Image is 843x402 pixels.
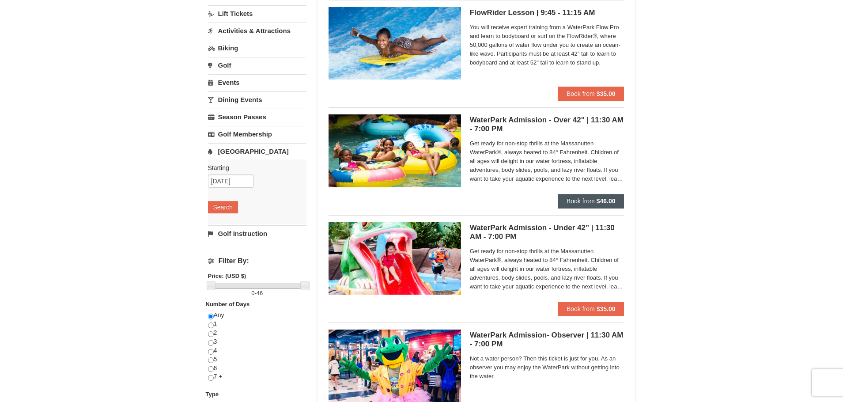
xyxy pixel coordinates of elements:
[208,74,306,91] a: Events
[208,201,238,213] button: Search
[329,7,461,80] img: 6619917-216-363963c7.jpg
[470,8,624,17] h5: FlowRider Lesson | 9:45 - 11:15 AM
[329,330,461,402] img: 6619917-1587-675fdf84.jpg
[208,143,306,159] a: [GEOGRAPHIC_DATA]
[470,224,624,241] h5: WaterPark Admission - Under 42" | 11:30 AM - 7:00 PM
[208,273,246,279] strong: Price: (USD $)
[251,290,254,296] span: 0
[208,23,306,39] a: Activities & Attractions
[470,247,624,291] span: Get ready for non-stop thrills at the Massanutten WaterPark®, always heated to 84° Fahrenheit. Ch...
[208,40,306,56] a: Biking
[597,90,616,97] strong: $35.00
[470,354,624,381] span: Not a water person? Then this ticket is just for you. As an observer you may enjoy the WaterPark ...
[208,289,306,298] label: -
[208,126,306,142] a: Golf Membership
[257,290,263,296] span: 46
[208,57,306,73] a: Golf
[470,116,624,133] h5: WaterPark Admission - Over 42" | 11:30 AM - 7:00 PM
[567,197,595,205] span: Book from
[558,302,624,316] button: Book from $35.00
[567,90,595,97] span: Book from
[558,87,624,101] button: Book from $35.00
[597,197,616,205] strong: $46.00
[329,222,461,295] img: 6619917-1570-0b90b492.jpg
[470,331,624,349] h5: WaterPark Admission- Observer | 11:30 AM - 7:00 PM
[206,391,219,398] strong: Type
[208,91,306,108] a: Dining Events
[208,257,306,265] h4: Filter By:
[470,139,624,183] span: Get ready for non-stop thrills at the Massanutten WaterPark®, always heated to 84° Fahrenheit. Ch...
[208,163,300,172] label: Starting
[208,225,306,242] a: Golf Instruction
[567,305,595,312] span: Book from
[208,109,306,125] a: Season Passes
[329,114,461,187] img: 6619917-1560-394ba125.jpg
[558,194,624,208] button: Book from $46.00
[470,23,624,67] span: You will receive expert training from a WaterPark Flow Pro and learn to bodyboard or surf on the ...
[208,5,306,22] a: Lift Tickets
[208,311,306,390] div: Any 1 2 3 4 5 6 7 +
[206,301,250,307] strong: Number of Days
[597,305,616,312] strong: $35.00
